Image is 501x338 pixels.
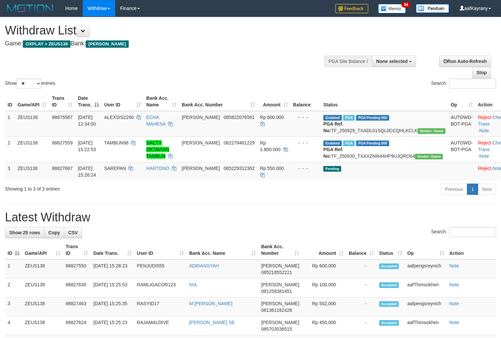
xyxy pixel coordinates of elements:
[5,24,327,37] h1: Withdraw List
[182,140,220,145] span: [PERSON_NAME]
[224,140,254,145] span: Copy 082279461229 to clipboard
[260,140,281,152] span: Rp 1.800.000
[189,282,197,287] a: NIA
[179,92,257,111] th: Bank Acc. Number: activate to sort column ascending
[44,227,64,238] a: Copy
[405,259,447,279] td: aafpengsreynich
[323,115,342,121] span: Grabbed
[78,115,96,127] span: [DATE] 12:34:50
[22,279,63,298] td: ZEUS138
[356,115,389,121] span: PGA Pending
[15,162,49,181] td: ZEUS138
[346,259,377,279] td: -
[5,241,22,259] th: ID: activate to sort column descending
[104,166,126,171] span: SAREPAN
[379,282,399,288] span: Accepted
[321,92,448,111] th: Status
[261,289,292,294] span: Copy 081258381451 to clipboard
[5,111,15,137] td: 1
[187,241,259,259] th: Bank Acc. Name: activate to sort column ascending
[9,230,40,235] span: Show 25 rows
[449,227,496,237] input: Search:
[321,137,448,162] td: TF_250930_TXAXZNI644HP9UJQRO64
[260,115,284,120] span: Rp 600.000
[302,241,346,259] th: Amount: activate to sort column ascending
[335,4,368,13] img: Feedback.jpg
[86,40,128,48] span: [PERSON_NAME]
[49,92,75,111] th: Trans ID: activate to sort column ascending
[63,241,91,259] th: Trans ID: activate to sort column ascending
[5,137,15,162] td: 2
[448,137,476,162] td: AUTOWD-BOT-PGA
[356,141,389,146] span: PGA Pending
[293,165,318,172] div: - - -
[5,162,15,181] td: 3
[293,114,318,121] div: - - -
[441,184,467,195] a: Previous
[146,166,169,171] a: HARTONO
[63,298,91,316] td: 88827463
[182,115,220,120] span: [PERSON_NAME]
[449,282,459,287] a: Note
[401,2,410,8] span: 34
[261,282,299,287] span: [PERSON_NAME]
[17,79,41,88] select: Showentries
[343,115,355,121] span: Marked by aafpengsreynich
[293,140,318,146] div: - - -
[479,128,489,133] a: Note
[258,241,302,259] th: Bank Acc. Number: activate to sort column ascending
[291,92,321,111] th: Balance
[472,67,491,78] a: Stop
[5,316,22,335] td: 4
[418,128,445,134] span: Vendor URL: https://trx31.1velocity.biz
[431,79,496,88] label: Search:
[405,241,447,259] th: Op: activate to sort column ascending
[63,259,91,279] td: 88827550
[478,166,491,171] a: Reject
[449,79,496,88] input: Search:
[15,137,49,162] td: ZEUS138
[91,279,134,298] td: [DATE] 15:25:53
[405,316,447,335] td: aafThimsokhen
[261,320,299,325] span: [PERSON_NAME]
[372,56,416,67] button: None selected
[91,241,134,259] th: Date Trans.: activate to sort column ascending
[321,111,448,137] td: TF_250929_TXADL01SQL0CCQHLKCLK
[91,298,134,316] td: [DATE] 15:25:35
[134,316,187,335] td: RAJAMALDIVE
[478,184,496,195] a: Next
[15,111,49,137] td: ZEUS138
[323,121,343,133] b: PGA Ref. No:
[346,298,377,316] td: -
[379,320,399,326] span: Accepted
[261,263,299,268] span: [PERSON_NAME]
[379,263,399,269] span: Accepted
[5,259,22,279] td: 1
[5,92,15,111] th: ID
[78,166,96,178] span: [DATE] 15:26:24
[261,270,292,275] span: Copy 085218552221 to clipboard
[449,301,459,306] a: Note
[48,230,60,235] span: Copy
[405,298,447,316] td: aafpengsreynich
[22,316,63,335] td: ZEUS138
[104,115,134,120] span: ALEXSIS2290
[343,141,355,146] span: Marked by aafpengsreynich
[104,140,129,145] span: TAMBUN98
[52,166,72,171] span: 88827687
[431,227,496,237] label: Search:
[68,230,78,235] span: CSV
[261,326,292,332] span: Copy 085703536515 to clipboard
[5,183,204,192] div: Showing 1 to 3 of 3 entries
[415,154,443,159] span: Vendor URL: https://trx31.1velocity.biz
[189,301,233,306] a: M [PERSON_NAME]
[376,59,408,64] span: None selected
[5,211,496,224] h1: Latest Withdraw
[63,316,91,335] td: 88827624
[302,259,346,279] td: Rp 600,000
[134,259,187,279] td: PENJUDI555
[449,263,459,268] a: Note
[302,279,346,298] td: Rp 100,000
[302,316,346,335] td: Rp 450,000
[22,259,63,279] td: ZEUS138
